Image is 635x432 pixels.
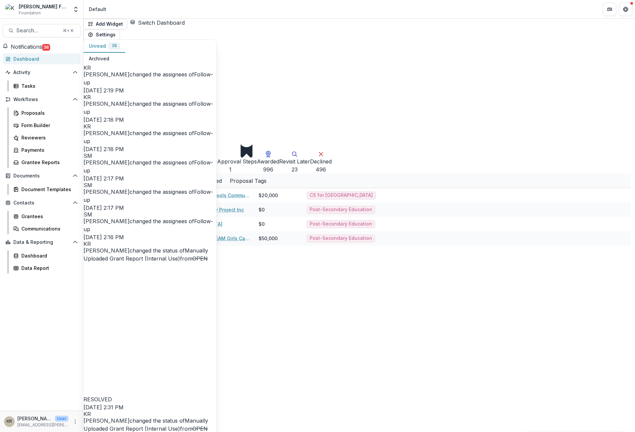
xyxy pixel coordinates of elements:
div: $50,000 [259,235,278,242]
span: Post-Secondary Education [310,207,372,212]
div: 496 [310,165,332,173]
div: Communications [21,225,75,232]
span: [PERSON_NAME] [84,100,130,107]
a: Proposals [11,107,81,118]
p: [DATE] 2:17 PM [84,204,216,212]
div: Reviewers [21,134,75,141]
div: Declined [310,157,332,165]
p: [PERSON_NAME] [17,415,52,422]
button: Notifications38 [3,43,50,51]
span: 38 [112,43,117,48]
div: $0 [259,221,265,228]
span: [PERSON_NAME] [84,188,130,195]
div: Kathia Ramos [84,241,216,247]
p: changed the assignees of [84,100,216,116]
p: [DATE] 2:31 PM [84,403,216,411]
button: Archived [84,52,115,65]
div: Proposal Tags [226,177,271,185]
a: Data Report [11,263,81,274]
span: [PERSON_NAME] [84,218,130,225]
p: changed the assignees of [84,188,216,204]
p: changed the status of from [84,247,216,403]
div: Subina Mahal [84,212,216,217]
div: $0 [259,206,265,213]
div: Payments [21,146,75,153]
span: [PERSON_NAME] [84,71,130,78]
div: Grantees [21,213,75,220]
div: 23 [279,165,310,173]
div: Default [89,6,106,13]
a: Dashboard [3,53,81,64]
span: Search... [16,27,59,34]
div: Grantee Reports [21,159,75,166]
button: Search... [3,24,81,37]
div: Kathia Ramos [7,419,12,424]
div: Kathia Ramos [84,411,216,417]
button: Open entity switcher [71,3,81,16]
a: Reviewers [11,132,81,143]
div: Post-Approval Steps [204,157,257,165]
button: Open Data & Reporting [3,237,81,248]
div: Document Templates [21,186,75,193]
div: Awarded [257,157,279,165]
button: Open Documents [3,170,81,181]
s: OPEN [192,255,208,262]
span: Contacts [13,200,70,206]
button: More [71,418,79,426]
button: Settings [84,29,120,40]
button: Get Help [619,3,632,16]
span: Workflows [13,97,70,102]
p: [DATE] 2:19 PM [84,86,216,94]
span: [PERSON_NAME] [84,417,130,424]
div: $20,000 [259,192,278,199]
a: Dashboard [11,250,81,261]
p: changed the assignees of [84,129,216,145]
p: User [55,416,68,422]
nav: breadcrumb [86,4,109,14]
div: Kathia Ramos [84,65,216,70]
div: Dashboard [13,55,75,62]
img: Kapor Foundation [5,4,16,15]
a: Document Templates [11,184,81,195]
span: [PERSON_NAME] [84,130,130,136]
div: Proposals [21,109,75,116]
s: OPEN [192,425,208,432]
div: 996 [257,165,279,173]
div: Proposal Tags [226,173,271,188]
span: [PERSON_NAME] [84,159,130,166]
button: Post-Approval Steps1 [204,104,257,173]
div: Revisit Later [279,157,310,165]
p: [DATE] 2:17 PM [84,174,216,182]
a: Payments [11,144,81,155]
div: Kathia Ramos [84,124,216,129]
button: Declined496 [310,149,332,173]
span: Activity [13,70,70,75]
a: Grantee Reports [11,157,81,168]
p: changed the assignees of [84,70,216,86]
div: 1 [204,165,257,173]
p: [DATE] 2:18 PM [84,116,216,124]
button: Unread [84,40,125,53]
button: Switch Dashboard [130,19,185,27]
a: Tasks [11,80,81,91]
div: Form Builder [21,122,75,129]
span: Documents [13,173,70,179]
p: changed the assignees of [84,217,216,233]
p: Initial Inquiry ( 4 ) [88,65,631,73]
button: Awarded996 [257,149,279,173]
div: Dashboard [21,252,75,259]
div: Data Report [21,265,75,272]
span: CS for [GEOGRAPHIC_DATA] [310,192,373,198]
a: Communications [11,223,81,234]
span: Data & Reporting [13,240,70,245]
span: 38 [42,44,50,51]
span: Notifications [11,43,42,50]
div: Subina Mahal [84,153,216,158]
div: Subina Mahal [84,182,216,188]
div: Kathia Ramos [84,94,216,100]
div: [PERSON_NAME] Foundation [19,3,68,10]
span: [PERSON_NAME] [84,247,130,254]
button: Add Widget [84,19,127,29]
span: Foundation [19,10,41,16]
